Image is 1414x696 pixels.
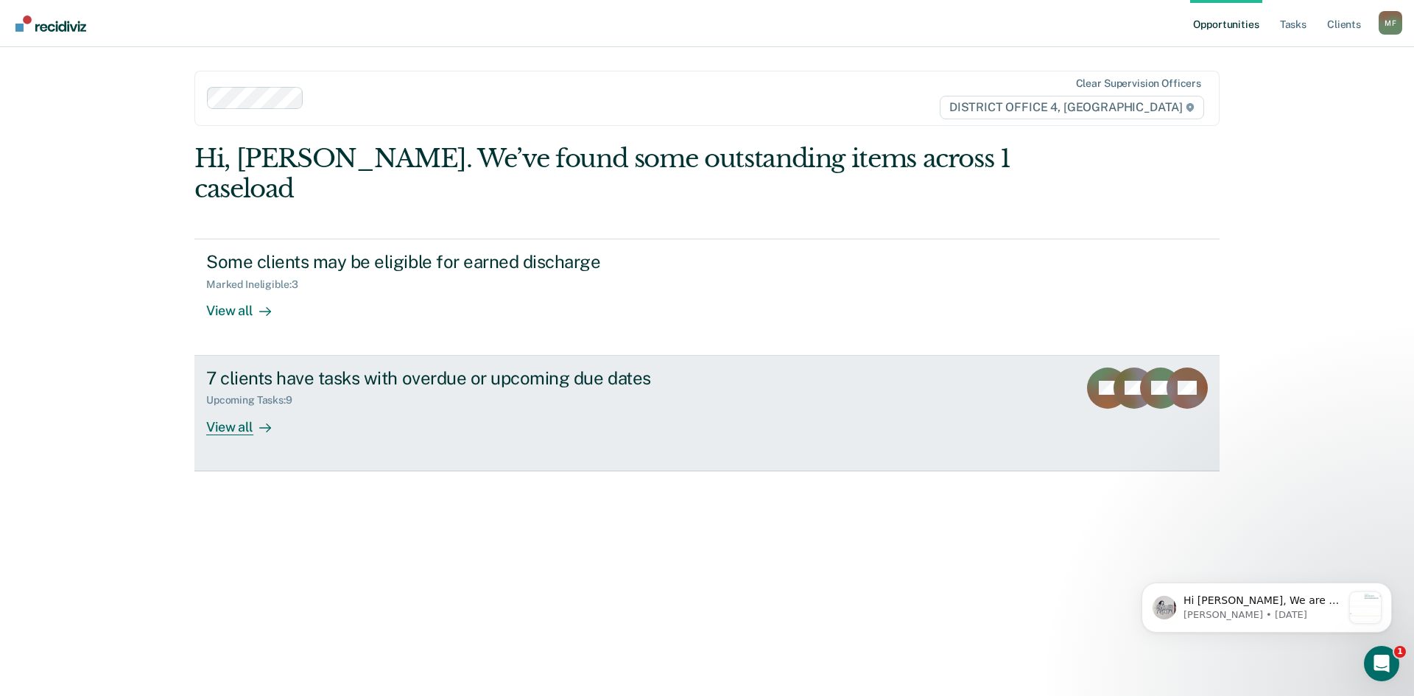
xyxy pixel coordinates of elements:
span: 1 [1394,646,1406,658]
a: Some clients may be eligible for earned dischargeMarked Ineligible:3View all [194,239,1220,355]
div: Some clients may be eligible for earned discharge [206,251,723,273]
div: Hi, [PERSON_NAME]. We’ve found some outstanding items across 1 caseload [194,144,1015,204]
iframe: Intercom live chat [1364,646,1399,681]
img: Recidiviz [15,15,86,32]
iframe: Intercom notifications message [1119,553,1414,656]
div: 7 clients have tasks with overdue or upcoming due dates [206,368,723,389]
div: M F [1379,11,1402,35]
a: 7 clients have tasks with overdue or upcoming due datesUpcoming Tasks:9View all [194,356,1220,471]
div: Clear supervision officers [1076,77,1201,90]
div: View all [206,291,289,320]
div: View all [206,407,289,435]
span: DISTRICT OFFICE 4, [GEOGRAPHIC_DATA] [940,96,1204,119]
button: Profile dropdown button [1379,11,1402,35]
div: Upcoming Tasks : 9 [206,394,304,407]
div: Marked Ineligible : 3 [206,278,309,291]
